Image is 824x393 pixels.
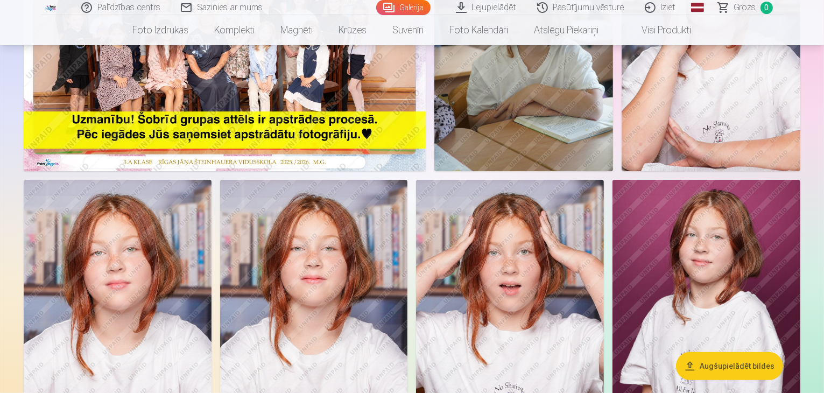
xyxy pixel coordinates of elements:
[202,15,268,45] a: Komplekti
[522,15,612,45] a: Atslēgu piekariņi
[437,15,522,45] a: Foto kalendāri
[760,2,773,14] span: 0
[676,352,783,380] button: Augšupielādēt bildes
[45,4,57,11] img: /fa1
[380,15,437,45] a: Suvenīri
[612,15,705,45] a: Visi produkti
[326,15,380,45] a: Krūzes
[734,1,756,14] span: Grozs
[120,15,202,45] a: Foto izdrukas
[268,15,326,45] a: Magnēti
